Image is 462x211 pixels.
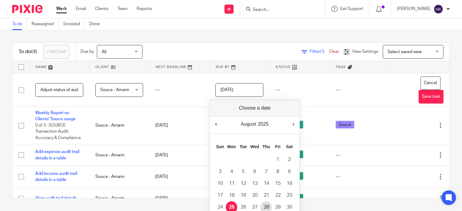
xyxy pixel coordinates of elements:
a: Reassigned [32,18,59,30]
button: 17 [214,189,226,201]
button: 22 [272,189,283,201]
a: Clear [329,49,339,54]
input: Use the arrow keys to pick a date [215,83,263,97]
span: Souce [336,121,354,128]
a: Team [118,6,128,12]
button: 13 [249,178,260,189]
div: --- [336,195,384,201]
abbr: Thursday [262,144,270,149]
button: 2 [283,154,295,165]
span: View Settings [352,49,378,54]
button: 15 [272,178,283,189]
button: 8 [272,166,283,178]
button: Previous Month [213,120,219,129]
button: Cancel [420,77,440,90]
div: 2025 [257,120,270,129]
abbr: Tuesday [240,144,247,149]
img: svg%3E [433,4,443,14]
button: 4 [226,166,237,178]
span: Filter [310,49,329,54]
button: 23 [283,189,295,201]
abbr: Wednesday [250,144,259,149]
abbr: Sunday [216,144,224,149]
a: Done [89,18,104,30]
a: Add expense audit trail details in a table [35,150,79,160]
td: [DATE] [149,107,209,144]
a: Snoozed [63,18,85,30]
abbr: Monday [227,144,236,149]
a: Email [76,6,86,12]
a: View audit trail details [35,196,77,200]
span: Tags [336,65,346,69]
button: 5 [237,166,249,178]
td: [DATE] [149,144,209,166]
span: 0 of 3 · SOURCE Transaction Audit: Accuracy & Compliance [35,123,81,140]
span: (4) [31,49,37,54]
button: Save task [419,90,443,104]
div: --- [336,174,384,180]
button: 19 [237,189,249,201]
td: Souce - Amarin [89,188,149,209]
td: --- [269,73,330,107]
a: + Add task [43,45,70,59]
abbr: Friday [275,144,281,149]
span: Select saved view [388,50,422,54]
td: Souce - Amarin [89,144,149,166]
div: August [240,120,257,129]
input: Search [252,7,307,13]
button: 20 [249,189,260,201]
abbr: Saturday [286,144,293,149]
p: [PERSON_NAME] [397,6,430,12]
div: --- [336,152,384,158]
td: [DATE] [149,188,209,209]
button: 9 [283,166,295,178]
td: Souce - Amarin [89,107,149,144]
button: Next Month [290,120,296,129]
button: 1 [272,154,283,165]
button: 12 [237,178,249,189]
a: To do [12,18,27,30]
h1: To do [19,49,37,55]
a: Add income audit trail details in a table [35,172,77,182]
button: 11 [226,178,237,189]
a: Work [56,6,67,12]
button: 7 [260,166,272,178]
span: Get Support [340,7,363,11]
input: Task name [35,83,83,97]
button: 6 [249,166,260,178]
p: Due by [80,49,94,55]
span: (1) [320,49,324,54]
span: All [102,50,106,54]
td: [DATE] [149,166,209,187]
a: Clients [95,6,108,12]
button: 21 [260,189,272,201]
span: Souce - Amarin [100,88,129,92]
td: Souce - Amarin [89,166,149,187]
button: 16 [283,178,295,189]
td: --- [330,73,390,107]
button: 3 [214,166,226,178]
button: 10 [214,178,226,189]
td: --- [149,73,209,107]
a: Weekly Report on Clients' Souce usage [35,111,76,121]
img: Pixie [12,5,43,13]
a: Reports [137,6,152,12]
button: 14 [260,178,272,189]
button: 18 [226,189,237,201]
